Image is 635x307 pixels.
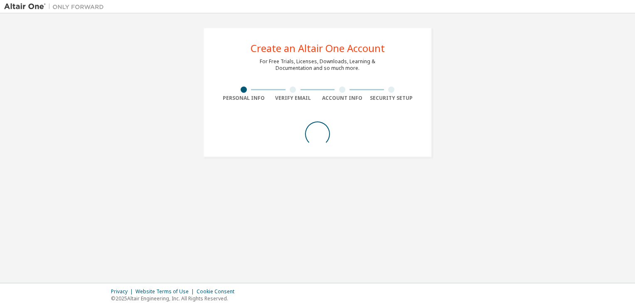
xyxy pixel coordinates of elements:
[268,95,318,102] div: Verify Email
[367,95,416,102] div: Security Setup
[111,295,239,302] p: © 2025 Altair Engineering, Inc. All Rights Reserved.
[4,2,108,11] img: Altair One
[317,95,367,102] div: Account Info
[111,288,135,295] div: Privacy
[135,288,197,295] div: Website Terms of Use
[260,58,375,72] div: For Free Trials, Licenses, Downloads, Learning & Documentation and so much more.
[219,95,268,102] div: Personal Info
[251,43,385,53] div: Create an Altair One Account
[197,288,239,295] div: Cookie Consent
